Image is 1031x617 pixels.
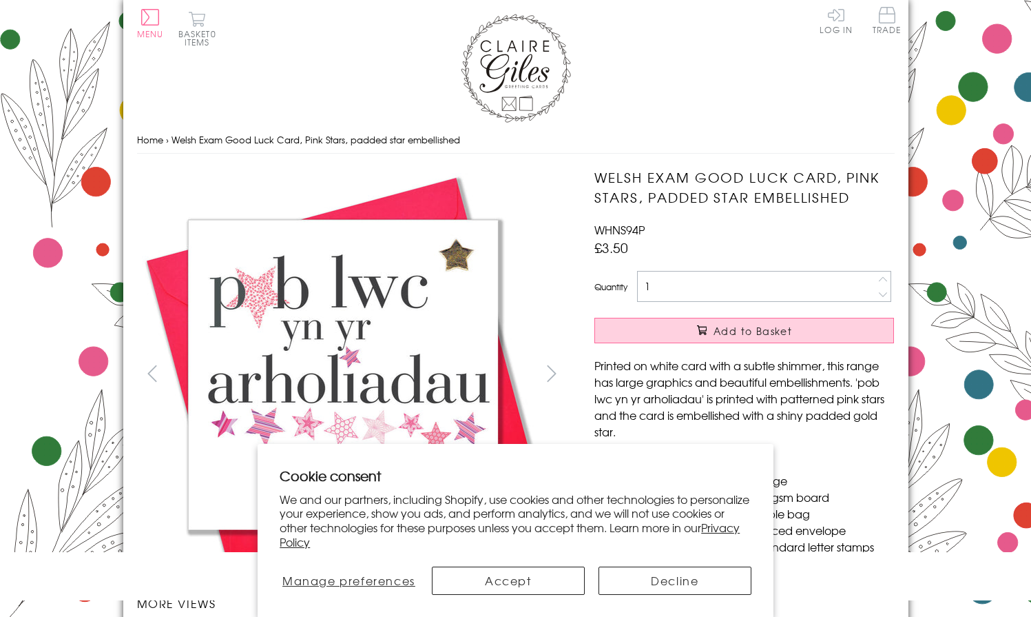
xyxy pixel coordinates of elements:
[873,7,902,34] span: Trade
[280,492,751,549] p: We and our partners, including Shopify, use cookies and other technologies to personalize your ex...
[280,466,751,485] h2: Cookie consent
[280,519,740,550] a: Privacy Policy
[137,358,168,389] button: prev
[594,221,645,238] span: WHNS94P
[594,357,894,440] p: Printed on white card with a subtle shimmer, this range has large graphics and beautiful embellis...
[714,324,792,338] span: Add to Basket
[594,281,627,293] label: Quantity
[137,168,550,581] img: Welsh Exam Good Luck Card, Pink Stars, padded star embellished
[873,7,902,37] a: Trade
[178,11,216,46] button: Basket0 items
[598,567,751,595] button: Decline
[137,133,163,146] a: Home
[137,595,567,611] h3: More views
[282,572,415,589] span: Manage preferences
[137,9,164,38] button: Menu
[594,318,894,343] button: Add to Basket
[594,238,628,257] span: £3.50
[137,126,895,154] nav: breadcrumbs
[536,358,567,389] button: next
[185,28,216,48] span: 0 items
[280,567,417,595] button: Manage preferences
[137,28,164,40] span: Menu
[432,567,585,595] button: Accept
[461,14,571,123] img: Claire Giles Greetings Cards
[594,168,894,208] h1: Welsh Exam Good Luck Card, Pink Stars, padded star embellished
[171,133,460,146] span: Welsh Exam Good Luck Card, Pink Stars, padded star embellished
[166,133,169,146] span: ›
[820,7,853,34] a: Log In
